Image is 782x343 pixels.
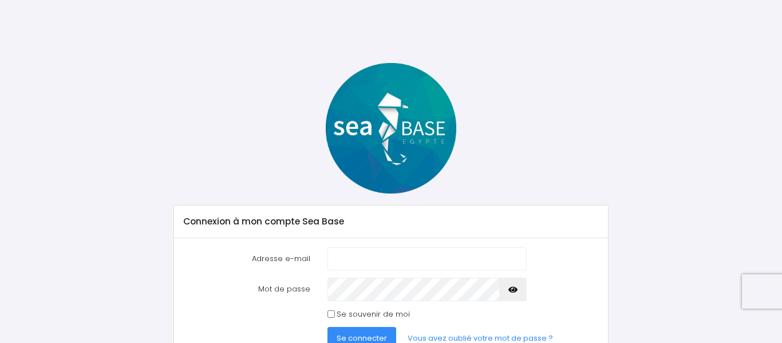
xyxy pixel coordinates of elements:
[337,309,410,320] label: Se souvenir de moi
[175,278,319,301] label: Mot de passe
[174,206,609,238] div: Connexion à mon compte Sea Base
[175,247,319,270] label: Adresse e-mail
